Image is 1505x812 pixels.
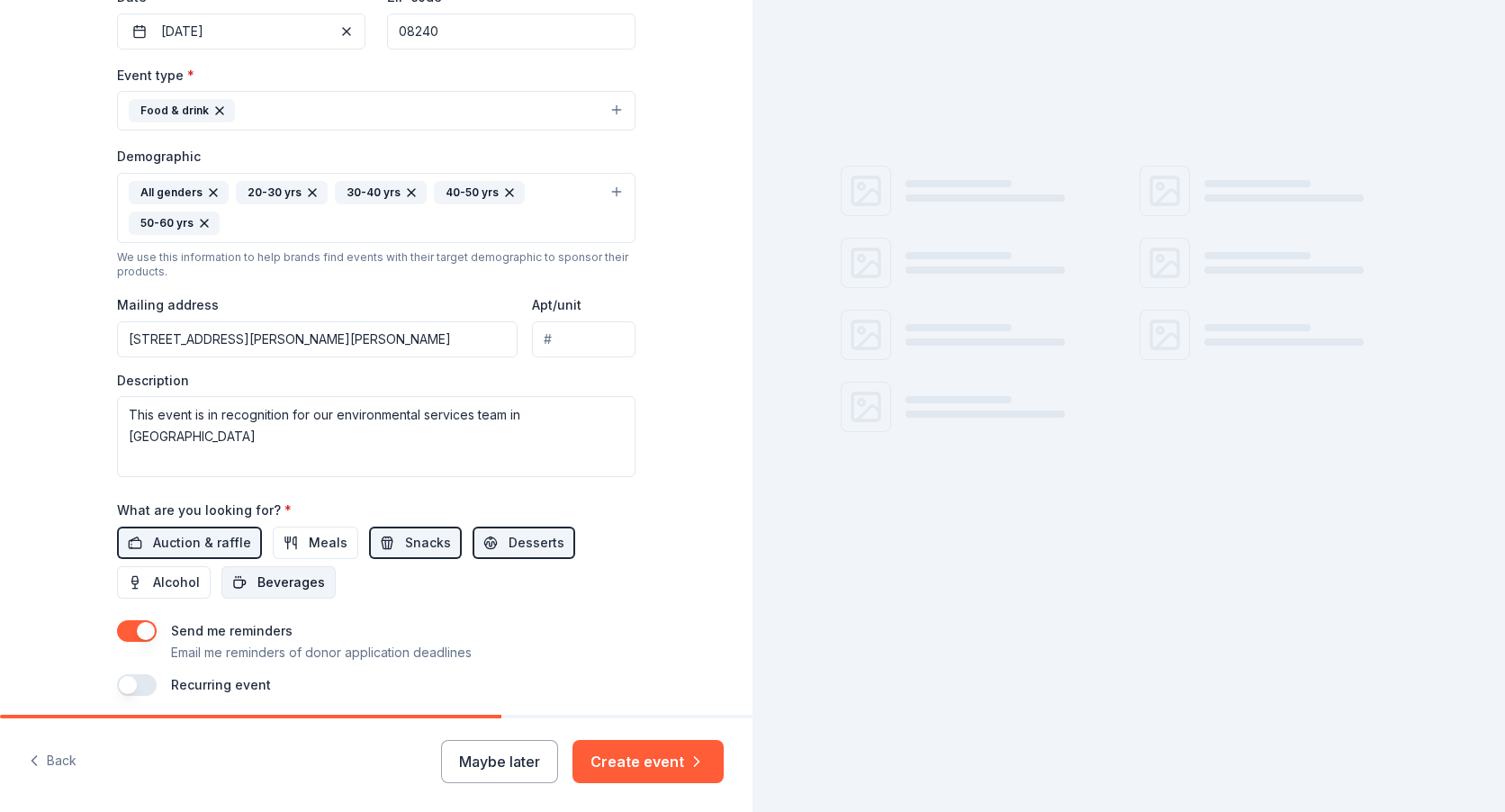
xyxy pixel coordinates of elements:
button: Meals [273,527,358,559]
label: What are you looking for? [117,501,292,519]
div: All genders [129,181,229,204]
button: Snacks [369,527,462,559]
label: Apt/unit [532,296,581,314]
div: Food & drink [129,99,235,122]
span: Auction & raffle [153,532,251,554]
label: Event type [117,67,194,85]
label: Demographic [117,148,201,166]
div: 30-40 yrs [335,181,427,204]
button: Create event [572,740,724,783]
div: 20-30 yrs [236,181,328,204]
span: Meals [309,532,347,554]
button: All genders20-30 yrs30-40 yrs40-50 yrs50-60 yrs [117,173,635,243]
textarea: This event is in recognition for our environmental services team in [GEOGRAPHIC_DATA] [117,396,635,477]
label: Send me reminders [171,623,293,638]
button: Alcohol [117,566,211,599]
span: Snacks [405,532,451,554]
input: 12345 (U.S. only) [387,14,635,50]
div: We use this information to help brands find events with their target demographic to sponsor their... [117,250,635,279]
button: Auction & raffle [117,527,262,559]
label: Recurring event [171,677,271,692]
button: [DATE] [117,14,365,50]
input: Enter a US address [117,321,518,357]
button: Maybe later [441,740,558,783]
p: Email me reminders of donor application deadlines [171,642,472,663]
div: 40-50 yrs [434,181,525,204]
button: Desserts [473,527,575,559]
label: Description [117,372,189,390]
label: Mailing address [117,296,219,314]
span: Desserts [509,532,564,554]
button: Back [29,743,77,780]
span: Beverages [257,572,325,593]
div: 50-60 yrs [129,212,220,235]
button: Beverages [221,566,336,599]
input: # [532,321,635,357]
button: Food & drink [117,91,635,131]
span: Alcohol [153,572,200,593]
